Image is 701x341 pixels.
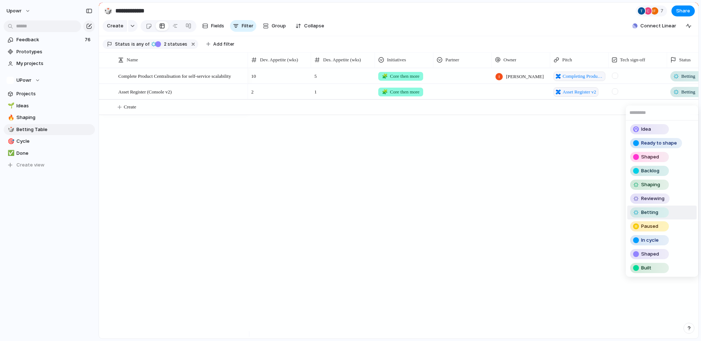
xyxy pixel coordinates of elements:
[641,126,651,133] span: Idea
[641,250,659,258] span: Shaped
[641,139,677,147] span: Ready to shape
[641,209,658,216] span: Betting
[641,181,660,188] span: Shaping
[641,223,658,230] span: Paused
[641,153,659,161] span: Shaped
[641,264,651,272] span: Built
[641,167,659,175] span: Backlog
[641,195,664,202] span: Reviewing
[641,237,659,244] span: In cycle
